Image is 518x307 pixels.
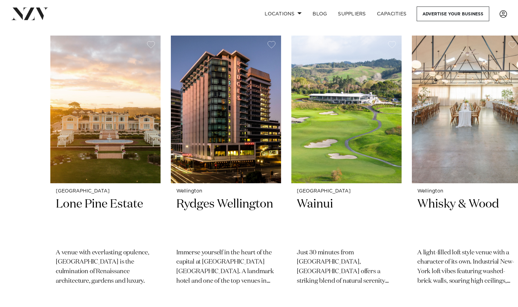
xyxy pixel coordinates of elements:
[56,189,155,194] small: [GEOGRAPHIC_DATA]
[11,8,48,20] img: nzv-logo.png
[56,248,155,286] p: A venue with everlasting opulence, [GEOGRAPHIC_DATA] is the culmination of Renaissance architectu...
[417,197,517,243] h2: Whisky & Wood
[417,6,489,21] a: Advertise your business
[56,197,155,243] h2: Lone Pine Estate
[176,189,276,194] small: Wellington
[297,189,396,194] small: [GEOGRAPHIC_DATA]
[417,189,517,194] small: Wellington
[417,248,517,286] p: A light-filled loft style venue with a character of its own. Industrial New-York loft vibes featu...
[297,248,396,286] p: Just 30 minutes from [GEOGRAPHIC_DATA], [GEOGRAPHIC_DATA] offers a striking blend of natural sere...
[307,6,332,21] a: BLOG
[176,248,276,286] p: Immerse yourself in the heart of the capital at [GEOGRAPHIC_DATA] [GEOGRAPHIC_DATA]. A landmark h...
[297,197,396,243] h2: Wainui
[332,6,371,21] a: SUPPLIERS
[371,6,412,21] a: Capacities
[259,6,307,21] a: Locations
[176,197,276,243] h2: Rydges Wellington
